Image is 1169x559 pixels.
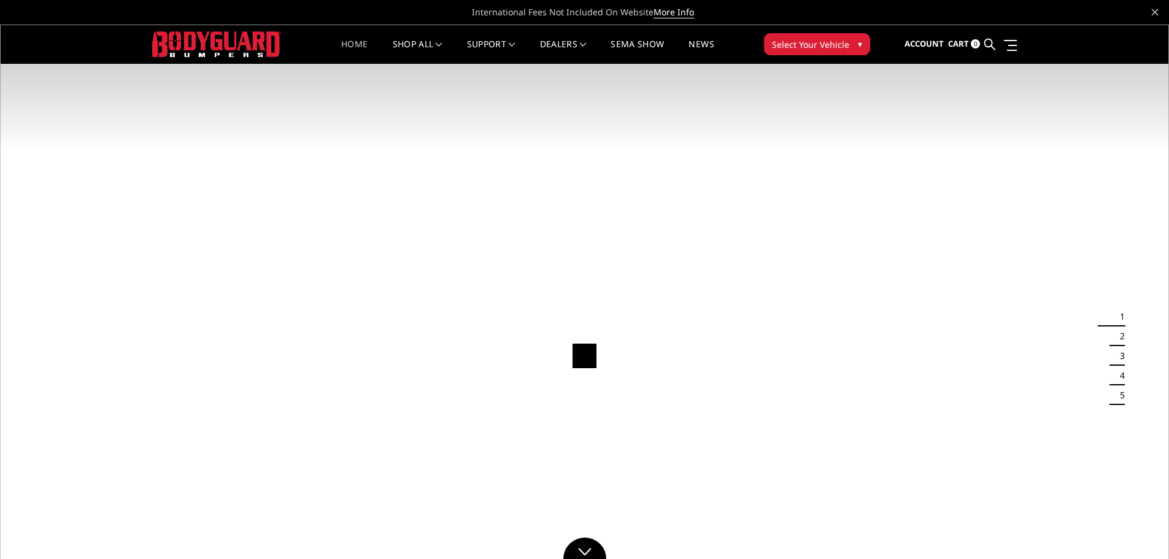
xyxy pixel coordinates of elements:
span: Cart [948,38,969,49]
a: News [689,40,714,64]
a: More Info [654,6,694,18]
button: Select Your Vehicle [764,33,870,55]
a: Account [905,28,944,61]
img: BODYGUARD BUMPERS [152,31,281,56]
a: Dealers [540,40,587,64]
a: shop all [393,40,442,64]
button: 4 of 5 [1113,366,1125,385]
button: 1 of 5 [1113,307,1125,326]
button: 3 of 5 [1113,346,1125,366]
span: ▾ [858,37,862,50]
a: Support [467,40,515,64]
span: Account [905,38,944,49]
span: 0 [971,39,980,48]
a: SEMA Show [611,40,664,64]
a: Cart 0 [948,28,980,61]
button: 5 of 5 [1113,385,1125,405]
a: Click to Down [563,538,606,559]
span: Select Your Vehicle [772,38,849,51]
a: Home [341,40,368,64]
button: 2 of 5 [1113,326,1125,346]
